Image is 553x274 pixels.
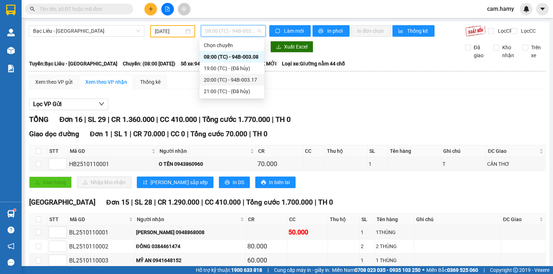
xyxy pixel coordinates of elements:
span: bar-chart [398,28,404,34]
span: printer [225,180,230,186]
th: CR [256,145,304,157]
img: warehouse-icon [7,29,15,36]
div: 1 [369,160,387,168]
span: ⚪️ [422,269,424,271]
span: Giao dọc đường [29,130,79,138]
span: Đã giao [471,44,489,59]
span: Hỗ trợ kỹ thuật: [196,266,262,274]
div: 1THÙNG [376,228,413,236]
span: Bạc Liêu - Sài Gòn [33,26,140,36]
span: file-add [165,6,170,12]
li: 0946 508 595 [3,25,137,34]
th: SL [368,145,388,157]
span: Xuất Excel [284,43,307,51]
span: Cung cấp máy in - giấy in: [274,266,330,274]
span: Người nhận [137,215,239,223]
span: Làm mới [284,27,305,35]
span: caret-down [539,6,546,12]
span: Số xe: 94B-003.08 [181,60,221,68]
div: 50.000 [288,227,327,237]
span: Lọc VP Gửi [33,100,62,109]
div: 70.000 [257,159,302,169]
span: | [108,115,109,124]
th: CC [303,145,325,157]
button: In đơn chọn [351,25,391,37]
span: CC 0 [171,130,185,138]
span: plus [148,6,153,12]
span: CR 70.000 [133,130,165,138]
th: STT [48,145,68,157]
span: Thống kê [407,27,429,35]
span: environment [41,17,47,23]
strong: 0369 525 060 [447,267,478,273]
span: ĐC Giao [503,215,538,223]
span: notification [8,243,14,250]
strong: 1900 633 818 [231,267,262,273]
button: printerIn DS [219,177,250,188]
span: | [187,130,189,138]
img: warehouse-icon [7,210,15,218]
span: | [199,115,201,124]
span: Lọc CC [518,27,537,35]
div: Xem theo VP nhận [85,78,127,86]
button: downloadXuất Excel [270,41,313,52]
td: HB2510110001 [68,157,158,171]
sup: 1 [14,209,16,211]
button: printerIn phơi [313,25,350,37]
span: | [201,198,203,206]
div: 60.000 [247,255,286,265]
th: Thu hộ [325,145,368,157]
div: 1 THÙNG [376,256,413,264]
span: printer [318,28,324,34]
span: Đơn 1 [90,130,109,138]
span: Mã GD [70,147,150,155]
span: 08:00 (TC) - 94B-003.08 [205,26,262,36]
span: SL 28 [135,198,152,206]
div: 1 [361,256,373,264]
span: Chuyến: (08:00 [DATE]) [123,60,175,68]
span: search [30,6,35,12]
span: ĐC Giao [488,147,538,155]
div: BL2510110003 [69,256,134,265]
div: [PERSON_NAME] 0948868008 [136,228,245,236]
th: Ghi chú [414,214,501,225]
button: aim [178,3,190,15]
span: | [130,130,131,138]
button: file-add [161,3,174,15]
span: TH 0 [253,130,267,138]
img: logo-vxr [6,5,15,15]
span: aim [181,6,186,12]
span: [GEOGRAPHIC_DATA] [29,198,95,206]
span: | [315,198,316,206]
div: 80.000 [247,241,286,251]
div: Chọn chuyến [204,41,260,49]
span: | [243,198,244,206]
span: Tổng cước 70.000 [190,130,247,138]
span: CC 410.000 [160,115,197,124]
span: | [267,266,269,274]
th: Tên hàng [375,214,414,225]
span: Tổng cước 1.700.000 [246,198,313,206]
span: Kho nhận [499,44,517,59]
span: | [131,198,133,206]
div: 21:00 (TC) - (Đã hủy) [204,87,260,95]
div: 20:00 (TC) - 94B-003.17 [204,76,260,84]
span: | [249,130,251,138]
div: 1 [361,228,373,236]
td: BL2510110003 [68,254,135,268]
th: STT [48,214,68,225]
span: Miền Bắc [426,266,478,274]
th: Thu hộ [328,214,360,225]
span: copyright [513,268,518,273]
strong: 0708 023 035 - 0935 103 250 [355,267,421,273]
th: SL [360,214,375,225]
img: warehouse-icon [7,47,15,54]
span: | [167,130,169,138]
span: Trên xe [528,44,546,59]
button: printerIn biên lai [255,177,296,188]
span: question-circle [8,227,14,233]
span: Đơn 16 [59,115,82,124]
div: 19:00 (TC) - (Đã hủy) [204,64,260,72]
span: Mã GD [70,215,127,223]
button: downloadNhập kho nhận [77,177,131,188]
